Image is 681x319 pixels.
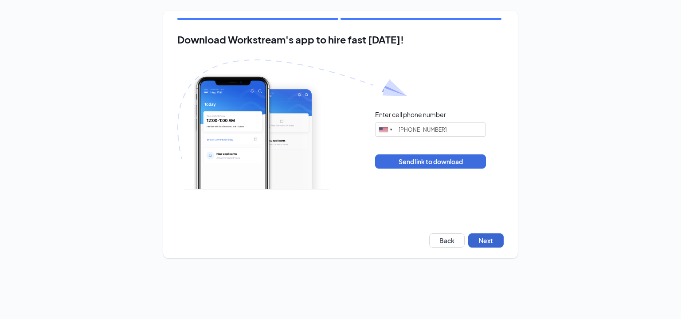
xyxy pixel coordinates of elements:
div: Enter cell phone number [375,110,446,119]
input: (201) 555-0123 [375,122,486,137]
button: Next [468,233,504,248]
button: Send link to download [375,154,486,169]
button: Back [429,233,465,248]
h2: Download Workstream's app to hire fast [DATE]! [177,34,504,45]
img: Download Workstream's app with paper plane [177,59,407,189]
div: United States: +1 [376,123,396,136]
